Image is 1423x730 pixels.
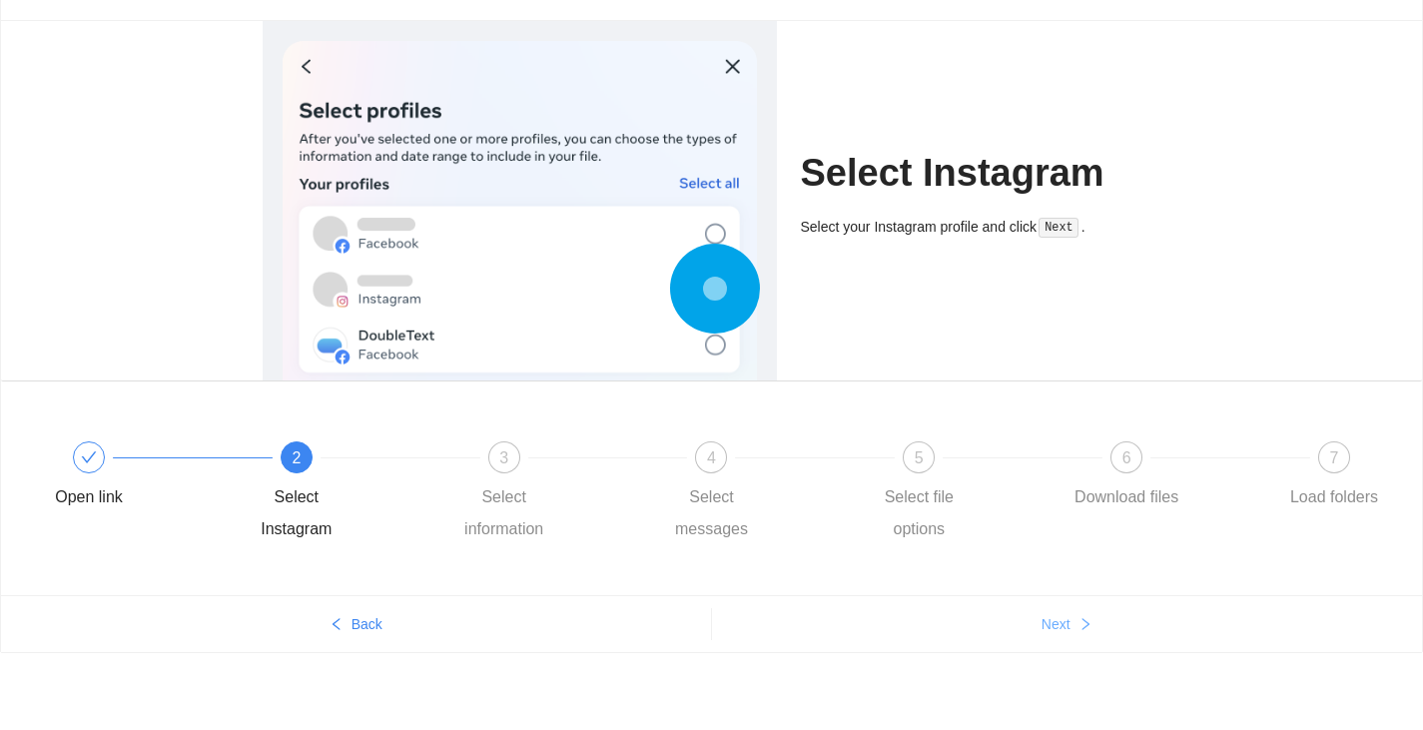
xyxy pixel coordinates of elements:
[915,449,924,466] span: 5
[1290,481,1378,513] div: Load folders
[1330,449,1339,466] span: 7
[1,608,711,640] button: leftBack
[1276,441,1392,513] div: 7Load folders
[1039,218,1078,238] code: Next
[653,441,861,545] div: 4Select messages
[446,481,562,545] div: Select information
[1078,617,1092,633] span: right
[1042,613,1070,635] span: Next
[653,481,769,545] div: Select messages
[801,216,1161,239] div: Select your Instagram profile and click .
[239,481,355,545] div: Select Instagram
[712,608,1423,640] button: Nextright
[1122,449,1131,466] span: 6
[330,617,344,633] span: left
[1074,481,1178,513] div: Download files
[707,449,716,466] span: 4
[861,481,977,545] div: Select file options
[499,449,508,466] span: 3
[292,449,301,466] span: 2
[55,481,123,513] div: Open link
[1068,441,1276,513] div: 6Download files
[31,441,239,513] div: Open link
[352,613,382,635] span: Back
[861,441,1068,545] div: 5Select file options
[239,441,446,545] div: 2Select Instagram
[446,441,654,545] div: 3Select information
[81,449,97,465] span: check
[801,150,1161,197] h1: Select Instagram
